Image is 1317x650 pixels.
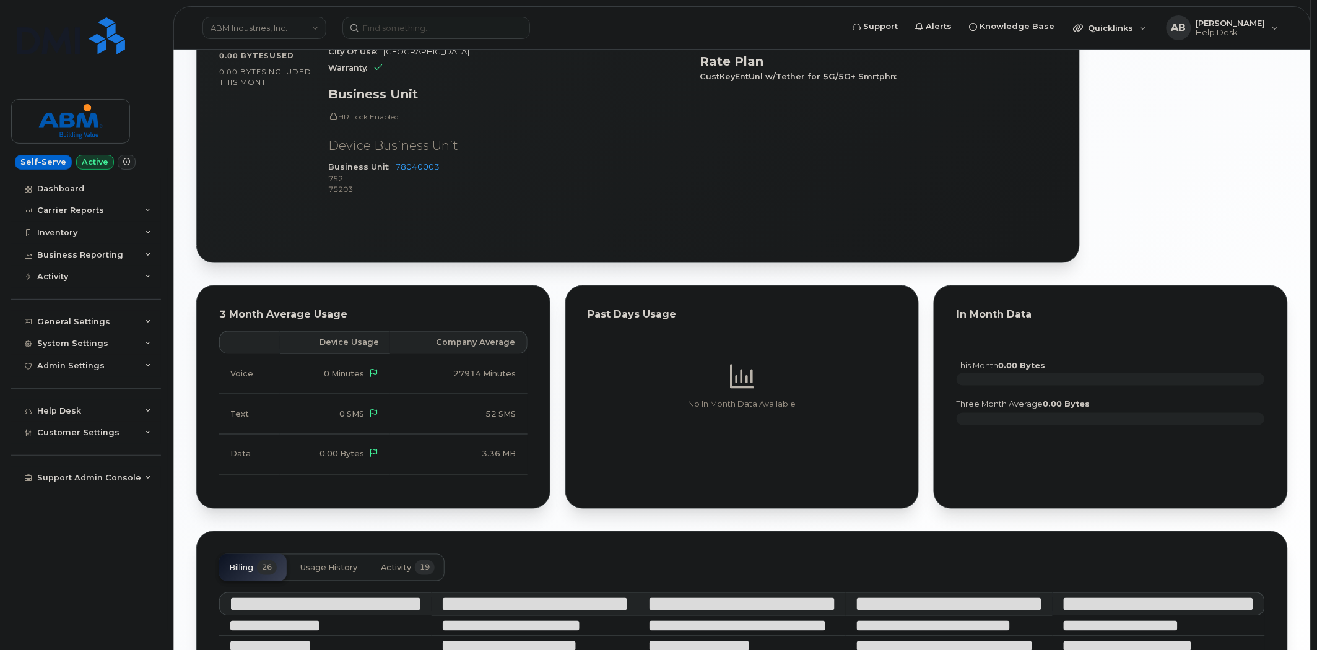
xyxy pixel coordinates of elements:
[219,435,280,475] td: Data
[219,354,280,394] td: Voice
[1043,399,1090,409] tspan: 0.00 Bytes
[999,361,1046,370] tspan: 0.00 Bytes
[390,331,528,353] th: Company Average
[381,563,411,573] span: Activity
[956,361,1046,370] text: this month
[956,399,1090,409] text: three month average
[328,47,383,56] span: City Of Use
[219,67,266,76] span: 0.00 Bytes
[328,111,685,122] p: HR Lock Enabled
[390,354,528,394] td: 27914 Minutes
[342,17,530,39] input: Find something...
[588,399,897,410] p: No In Month Data Available
[845,14,907,39] a: Support
[300,563,357,573] span: Usage History
[926,20,952,33] span: Alerts
[1158,15,1287,40] div: Alex Bradshaw
[390,435,528,475] td: 3.36 MB
[1196,18,1266,28] span: [PERSON_NAME]
[280,331,390,353] th: Device Usage
[383,47,469,56] span: [GEOGRAPHIC_DATA]
[328,63,373,72] span: Warranty
[269,51,294,60] span: used
[588,308,897,321] div: Past Days Usage
[1089,23,1134,33] span: Quicklinks
[907,14,961,39] a: Alerts
[219,394,280,435] td: Text
[700,54,1058,69] h3: Rate Plan
[219,51,269,60] span: 0.00 Bytes
[1196,28,1266,38] span: Help Desk
[202,17,326,39] a: ABM Industries, Inc.
[390,394,528,435] td: 52 SMS
[864,20,898,33] span: Support
[328,184,685,194] p: 75203
[961,14,1064,39] a: Knowledge Base
[395,162,440,171] a: 78040003
[415,560,435,575] span: 19
[1171,20,1186,35] span: AB
[328,173,685,184] p: 752
[219,308,528,321] div: 3 Month Average Usage
[980,20,1055,33] span: Knowledge Base
[1065,15,1155,40] div: Quicklinks
[339,409,364,418] span: 0 SMS
[324,369,364,378] span: 0 Minutes
[328,137,685,155] p: Device Business Unit
[328,162,395,171] span: Business Unit
[319,449,364,459] span: 0.00 Bytes
[328,87,685,102] h3: Business Unit
[957,308,1265,321] div: In Month Data
[700,72,903,81] span: CustKeyEntUnl w/Tether for 5G/5G+ Smrtphn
